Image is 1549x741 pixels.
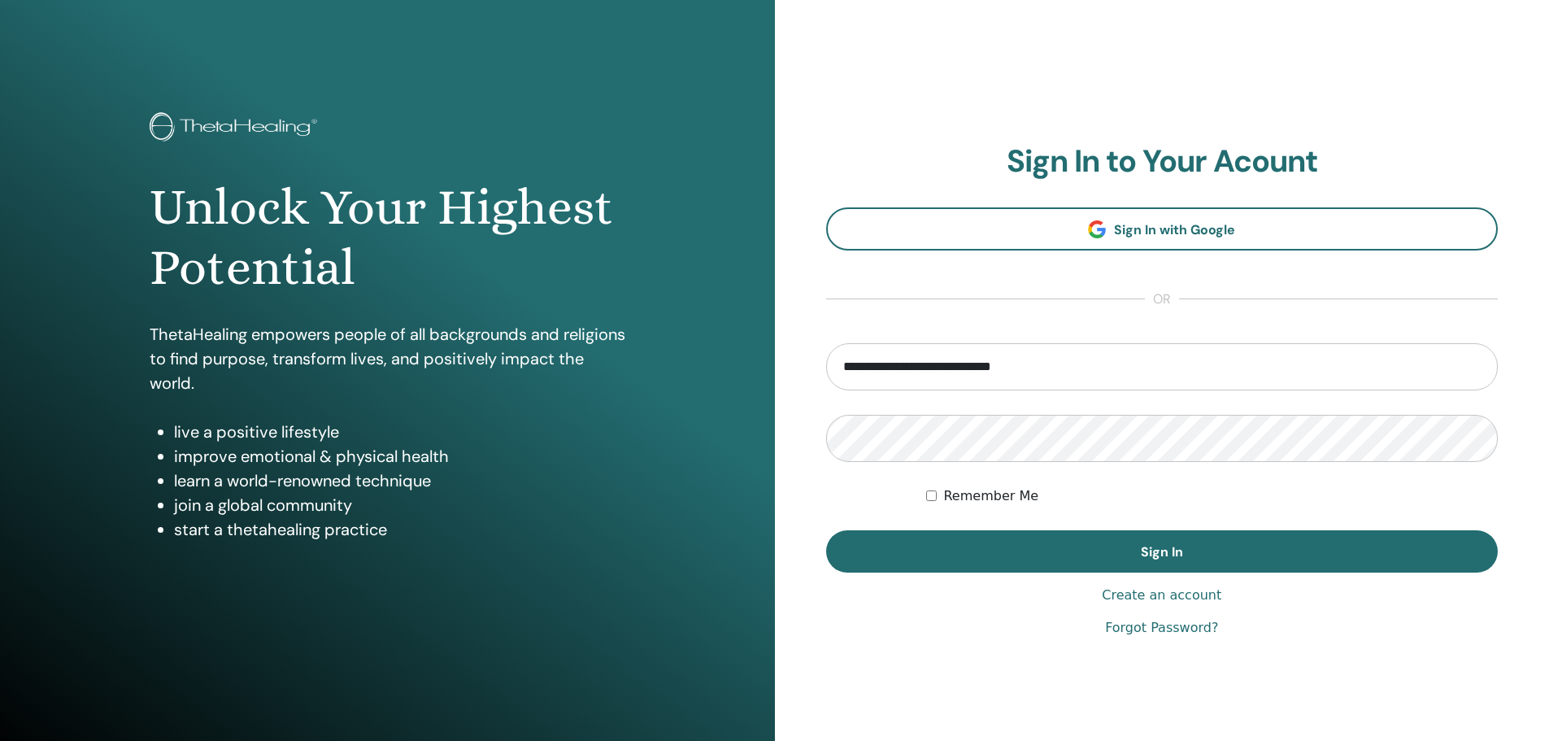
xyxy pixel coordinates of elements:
p: ThetaHealing empowers people of all backgrounds and religions to find purpose, transform lives, a... [150,322,625,395]
label: Remember Me [943,486,1038,506]
span: Sign In with Google [1114,221,1235,238]
span: Sign In [1141,543,1183,560]
h2: Sign In to Your Acount [826,143,1499,181]
button: Sign In [826,530,1499,573]
h1: Unlock Your Highest Potential [150,177,625,299]
li: improve emotional & physical health [174,444,625,469]
li: live a positive lifestyle [174,420,625,444]
a: Sign In with Google [826,207,1499,251]
span: or [1145,290,1179,309]
div: Keep me authenticated indefinitely or until I manually logout [926,486,1498,506]
li: start a thetahealing practice [174,517,625,542]
a: Create an account [1102,586,1221,605]
li: join a global community [174,493,625,517]
li: learn a world-renowned technique [174,469,625,493]
a: Forgot Password? [1105,618,1218,638]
